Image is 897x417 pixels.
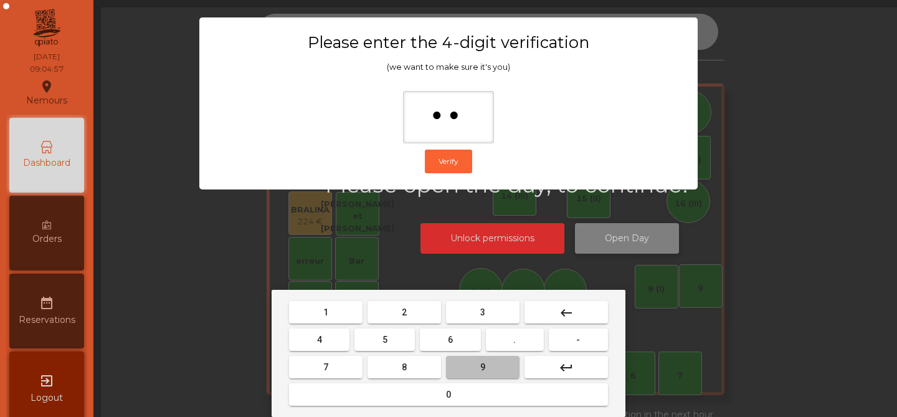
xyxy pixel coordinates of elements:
[354,328,415,351] button: 5
[289,328,349,351] button: 4
[448,335,453,345] span: 6
[513,335,516,345] span: .
[559,305,574,320] mat-icon: keyboard_backspace
[289,301,363,324] button: 1
[368,356,441,378] button: 8
[425,150,472,173] button: Verify
[289,383,608,406] button: 0
[402,307,407,317] span: 2
[387,62,510,72] span: (we want to make sure it's you)
[480,362,485,372] span: 9
[446,301,520,324] button: 3
[549,328,608,351] button: -
[289,356,363,378] button: 7
[224,32,673,52] h3: Please enter the 4-digit verification
[323,307,328,317] span: 1
[559,360,574,375] mat-icon: keyboard_return
[317,335,322,345] span: 4
[486,328,544,351] button: .
[402,362,407,372] span: 8
[446,356,520,378] button: 9
[368,301,441,324] button: 2
[576,335,580,345] span: -
[480,307,485,317] span: 3
[382,335,387,345] span: 5
[446,390,451,400] span: 0
[420,328,480,351] button: 6
[323,362,328,372] span: 7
